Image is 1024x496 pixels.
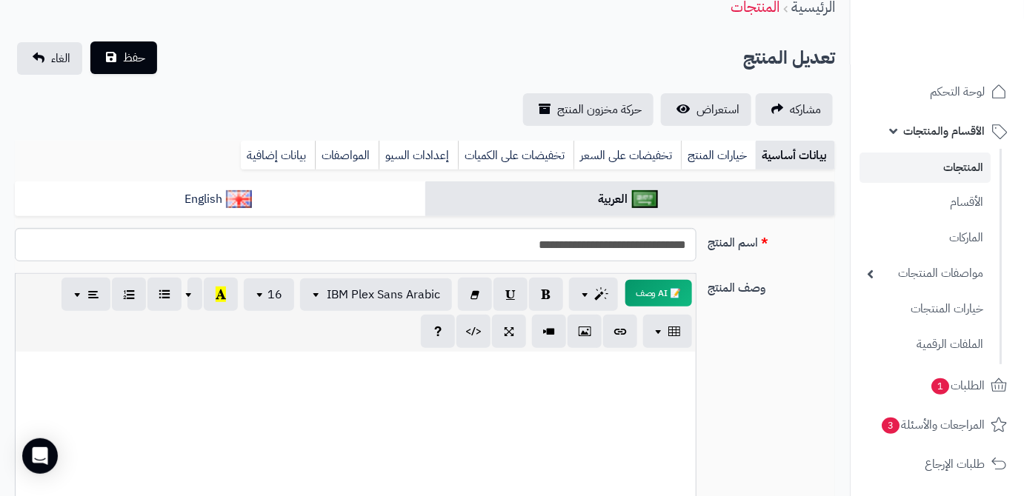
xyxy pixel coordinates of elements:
img: English [226,190,252,208]
span: حركة مخزون المنتج [557,101,642,118]
a: خيارات المنتجات [860,293,991,325]
a: العربية [425,181,836,218]
a: طلبات الإرجاع [860,446,1015,482]
span: المراجعات والأسئلة [880,415,985,435]
h2: تعديل المنتج [743,43,835,73]
a: استعراض [661,93,751,126]
span: 1 [931,378,949,395]
button: حفظ [90,41,157,74]
span: استعراض [696,101,739,118]
span: طلبات الإرجاع [925,454,985,475]
button: 📝 AI وصف [625,280,692,306]
img: العربية [632,190,658,208]
a: English [15,181,425,218]
a: تخفيضات على الكميات [458,141,573,170]
label: اسم المنتج [702,228,841,252]
span: IBM Plex Sans Arabic [327,286,440,304]
span: 16 [267,286,282,304]
a: بيانات أساسية [756,141,835,170]
button: IBM Plex Sans Arabic [300,278,452,311]
a: مشاركه [756,93,833,126]
label: وصف المنتج [702,273,841,297]
a: الغاء [17,42,82,75]
span: لوحة التحكم [930,81,985,102]
a: تخفيضات على السعر [573,141,681,170]
a: حركة مخزون المنتج [523,93,654,126]
a: إعدادات السيو [379,141,458,170]
span: 3 [882,418,900,434]
span: مشاركه [790,101,821,118]
span: الأقسام والمنتجات [903,121,985,141]
a: لوحة التحكم [860,74,1015,110]
button: 16 [244,278,294,311]
a: المراجعات والأسئلة3 [860,407,1015,443]
span: الطلبات [930,375,985,396]
a: المنتجات [860,153,991,183]
a: بيانات إضافية [241,141,315,170]
a: الأقسام [860,187,991,218]
a: الملفات الرقمية [860,329,991,361]
a: خيارات المنتج [681,141,756,170]
a: الطلبات1 [860,368,1015,403]
a: الماركات [860,222,991,254]
span: حفظ [123,49,145,67]
a: المواصفات [315,141,379,170]
div: Open Intercom Messenger [22,438,58,474]
a: مواصفات المنتجات [860,258,991,289]
span: الغاء [51,50,70,67]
